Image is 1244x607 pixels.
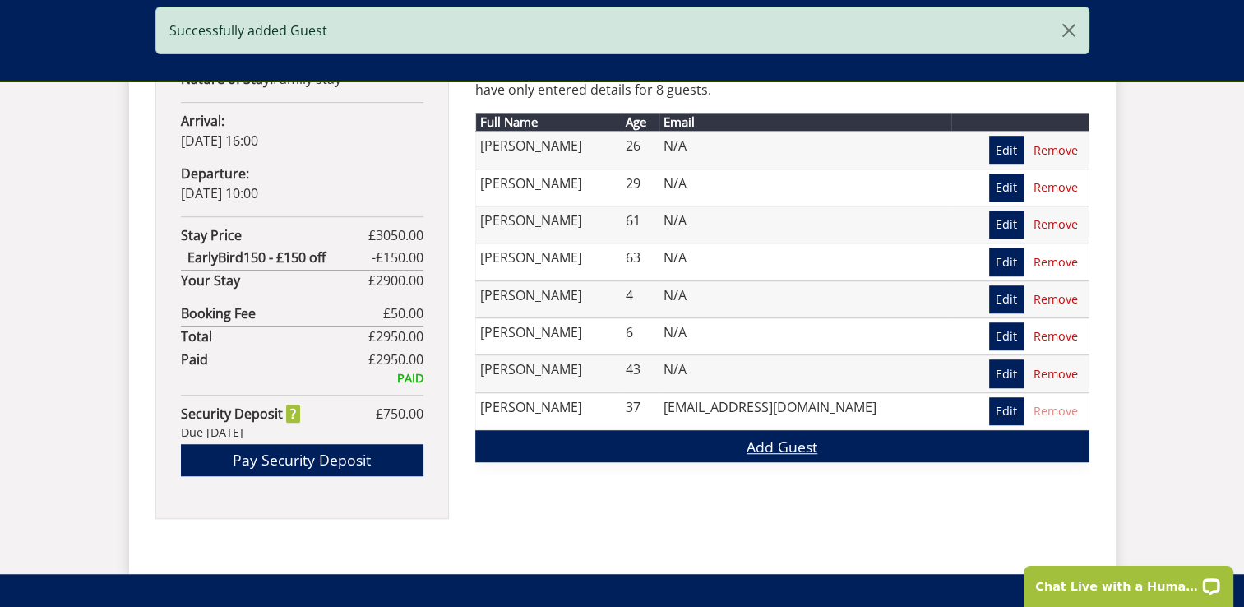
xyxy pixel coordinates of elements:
td: 4 [622,280,659,317]
td: N/A [659,169,951,206]
div: PAID [181,369,423,387]
strong: Your Stay [181,271,368,290]
a: Edit [989,285,1024,313]
strong: Total [181,327,368,346]
td: N/A [659,318,951,355]
strong: Departure: [181,164,249,183]
td: [PERSON_NAME] [475,318,622,355]
iframe: Customer reviews powered by Trustpilot [147,58,320,72]
span: £ [368,350,423,369]
td: [PERSON_NAME] [475,169,622,206]
td: 37 [622,392,659,429]
strong: EarlyBird150 - £150 off [187,248,372,267]
td: [PERSON_NAME] [475,132,622,169]
span: 3050.00 [376,226,423,244]
span: 150.00 [383,248,423,266]
a: Edit [989,174,1024,202]
div: Successfully added Guest [155,7,1089,54]
td: [PERSON_NAME] [475,206,622,243]
strong: Security Deposit [181,404,300,424]
td: 43 [622,355,659,392]
strong: Booking Fee [181,303,383,323]
span: £ [368,225,423,245]
a: Remove [1027,174,1084,202]
td: N/A [659,206,951,243]
span: 2950.00 [376,350,423,368]
td: N/A [659,355,951,392]
a: Remove [1027,285,1084,313]
td: 29 [622,169,659,206]
span: -£ [372,248,423,267]
span: £ [376,404,423,424]
a: Edit [989,211,1024,239]
a: Edit [989,136,1024,164]
div: Due [DATE] [181,424,423,442]
a: Remove [1027,211,1084,239]
th: Age [622,113,659,132]
td: [PERSON_NAME] [475,280,622,317]
td: 61 [622,206,659,243]
td: 63 [622,243,659,280]
strong: Nature of Stay: [181,70,273,88]
a: Remove [1027,136,1084,164]
p: [DATE] 10:00 [181,164,423,203]
td: [EMAIL_ADDRESS][DOMAIN_NAME] [659,392,951,429]
td: [PERSON_NAME] [475,243,622,280]
a: Remove [1027,322,1084,350]
span: £ [383,303,423,323]
a: Remove [1027,397,1084,425]
iframe: LiveChat chat widget [1013,555,1244,607]
strong: Paid [181,350,368,369]
a: Remove [1027,359,1084,387]
td: 26 [622,132,659,169]
a: Edit [989,248,1024,276]
span: £ [368,327,423,346]
span: £ [368,271,423,290]
td: [PERSON_NAME] [475,392,622,429]
td: N/A [659,243,951,280]
a: Edit [989,359,1024,387]
strong: Stay Price [181,225,368,245]
td: N/A [659,132,951,169]
span: 750.00 [383,405,423,423]
th: Email [659,113,951,132]
span: 2900.00 [376,271,423,290]
a: Edit [989,397,1024,425]
td: N/A [659,280,951,317]
p: [DATE] 16:00 [181,111,423,151]
span: 50.00 [391,304,423,322]
th: Full Name [475,113,622,132]
td: 6 [622,318,659,355]
td: [PERSON_NAME] [475,355,622,392]
strong: Arrival: [181,112,224,130]
a: Add Guest [475,430,1089,462]
span: 2950.00 [376,327,423,345]
a: Edit [989,322,1024,350]
a: Pay Security Deposit [181,444,423,476]
a: Remove [1027,248,1084,276]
